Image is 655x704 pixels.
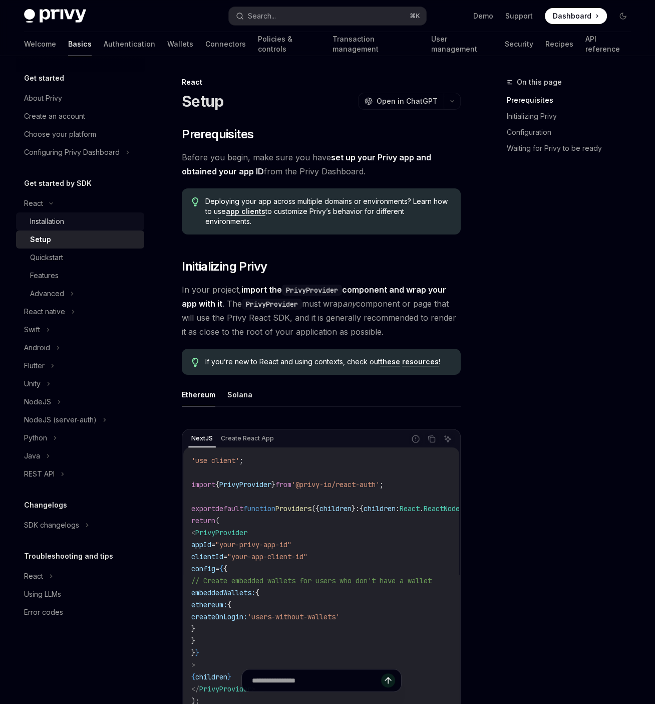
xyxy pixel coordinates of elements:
[507,124,639,140] a: Configuration
[30,288,64,300] div: Advanced
[377,96,438,106] span: Open in ChatGPT
[431,32,493,56] a: User management
[24,468,55,480] div: REST API
[219,480,271,489] span: PrivyProvider
[441,432,454,445] button: Ask AI
[545,32,573,56] a: Recipes
[215,516,219,525] span: (
[229,7,426,25] button: Search...⌘K
[352,504,356,513] span: }
[182,126,253,142] span: Prerequisites
[191,504,215,513] span: export
[182,150,461,178] span: Before you begin, make sure you have from the Privy Dashboard.
[226,207,265,216] a: app clients
[505,11,533,21] a: Support
[191,612,247,621] span: createOnLogin:
[473,11,493,21] a: Demo
[24,396,51,408] div: NodeJS
[24,588,61,600] div: Using LLMs
[191,636,195,645] span: }
[271,480,275,489] span: }
[167,32,193,56] a: Wallets
[545,8,607,24] a: Dashboard
[30,252,63,264] div: Quickstart
[24,550,113,562] h5: Troubleshooting and tips
[24,110,85,122] div: Create an account
[215,504,243,513] span: default
[24,9,86,23] img: dark logo
[410,12,420,20] span: ⌘ K
[182,285,446,309] strong: import the component and wrap your app with it
[205,32,246,56] a: Connectors
[24,146,120,158] div: Configuring Privy Dashboard
[24,324,40,336] div: Swift
[507,108,639,124] a: Initializing Privy
[227,600,231,609] span: {
[219,564,223,573] span: {
[16,603,144,621] a: Error codes
[182,383,215,406] button: Ethereum
[282,285,342,296] code: PrivyProvider
[30,215,64,227] div: Installation
[24,606,63,618] div: Error codes
[615,8,631,24] button: Toggle dark mode
[192,197,199,206] svg: Tip
[553,11,591,21] span: Dashboard
[16,267,144,285] a: Features
[191,576,432,585] span: // Create embedded wallets for users who don't have a wallet
[24,450,40,462] div: Java
[104,32,155,56] a: Authentication
[215,540,291,549] span: "your-privy-app-id"
[16,585,144,603] a: Using LLMs
[195,528,247,537] span: PrivyProvider
[255,588,259,597] span: {
[195,648,199,657] span: }
[24,197,43,209] div: React
[24,92,62,104] div: About Privy
[191,660,195,669] span: >
[205,357,451,367] span: If you’re new to React and using contexts, check out !
[191,480,215,489] span: import
[24,72,64,84] h5: Get started
[24,32,56,56] a: Welcome
[191,456,239,465] span: 'use client'
[242,299,302,310] code: PrivyProvider
[16,230,144,249] a: Setup
[275,480,291,489] span: from
[191,540,211,549] span: appId
[248,10,276,22] div: Search...
[333,32,419,56] a: Transaction management
[191,600,227,609] span: ethereum:
[507,92,639,108] a: Prerequisites
[356,504,360,513] span: :
[247,612,340,621] span: 'users-without-wallets'
[191,564,215,573] span: config
[243,504,275,513] span: function
[24,570,43,582] div: React
[16,89,144,107] a: About Privy
[191,528,195,537] span: <
[343,299,356,309] em: any
[223,552,227,561] span: =
[585,32,631,56] a: API reference
[360,504,364,513] span: {
[400,504,420,513] span: React
[182,283,461,339] span: In your project, . The must wrap component or page that will use the Privy React SDK, and it is g...
[16,107,144,125] a: Create an account
[227,552,307,561] span: "your-app-client-id"
[191,648,195,657] span: }
[409,432,422,445] button: Report incorrect code
[211,540,215,549] span: =
[424,504,460,513] span: ReactNode
[215,564,219,573] span: =
[402,357,439,366] a: resources
[380,357,400,366] a: these
[358,93,444,110] button: Open in ChatGPT
[16,249,144,267] a: Quickstart
[215,480,219,489] span: {
[275,504,311,513] span: Providers
[319,504,352,513] span: children
[364,504,396,513] span: children
[16,212,144,230] a: Installation
[24,342,50,354] div: Android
